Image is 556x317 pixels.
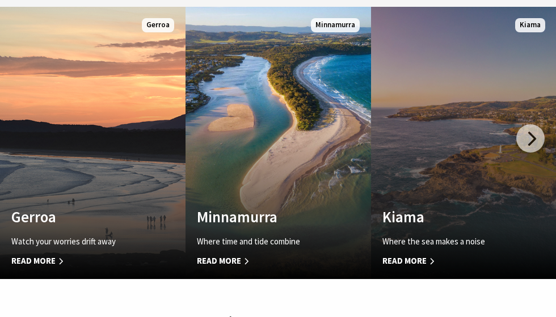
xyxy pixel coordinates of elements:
[142,18,174,32] span: Gerroa
[197,235,332,248] p: Where time and tide combine
[311,18,360,32] span: Minnamurra
[197,208,332,226] h4: Minnamurra
[186,7,371,279] a: Custom Image Used Minnamurra Where time and tide combine Read More Minnamurra
[11,235,146,248] p: Watch your worries drift away
[382,235,517,248] p: Where the sea makes a noise
[11,254,146,268] span: Read More
[382,208,517,226] h4: Kiama
[11,208,146,226] h4: Gerroa
[197,254,332,268] span: Read More
[382,254,517,268] span: Read More
[515,18,545,32] span: Kiama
